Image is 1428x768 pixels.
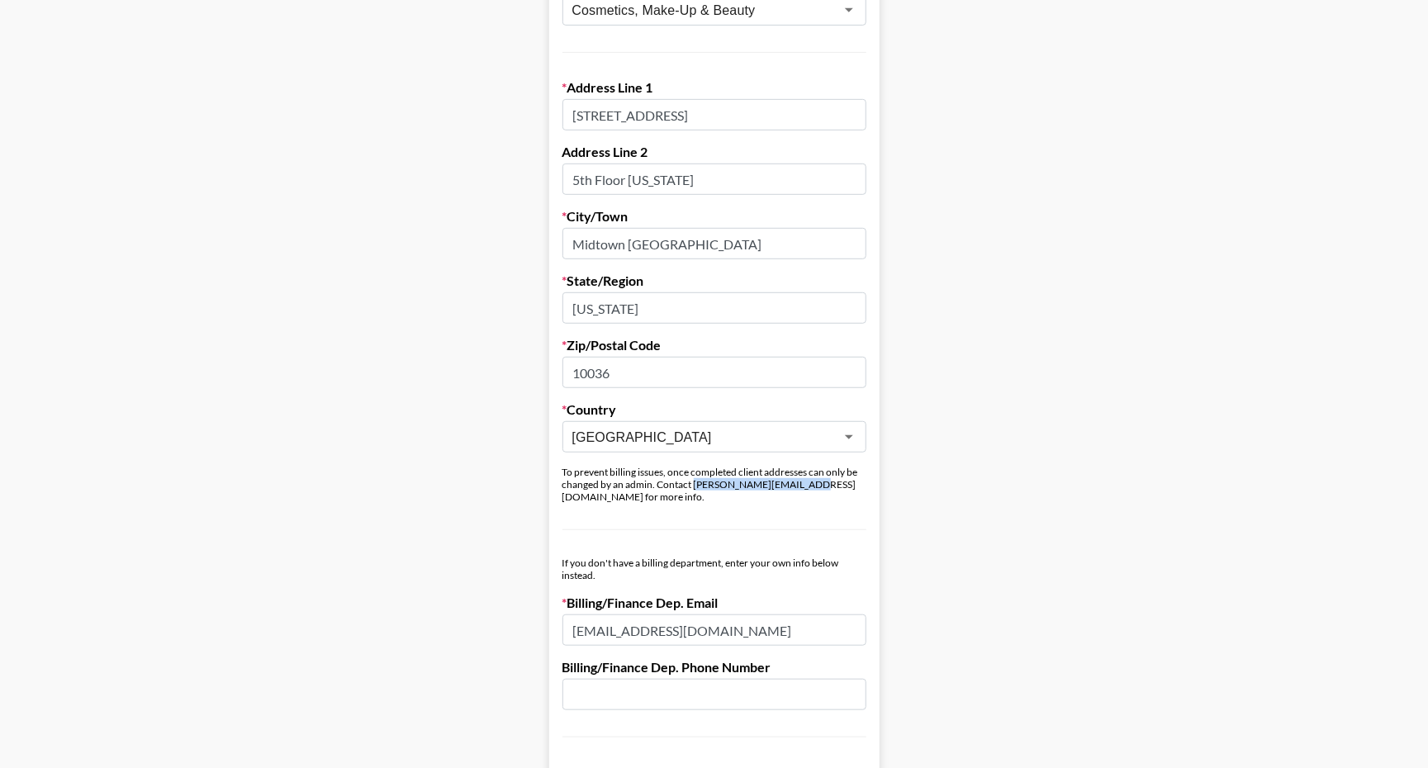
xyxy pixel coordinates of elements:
label: Billing/Finance Dep. Email [562,595,866,611]
label: Country [562,401,866,418]
label: Zip/Postal Code [562,337,866,353]
label: City/Town [562,208,866,225]
div: If you don't have a billing department, enter your own info below instead. [562,557,866,581]
button: Open [837,425,861,448]
label: Address Line 1 [562,79,866,96]
label: State/Region [562,273,866,289]
label: Billing/Finance Dep. Phone Number [562,659,866,676]
label: Address Line 2 [562,144,866,160]
div: To prevent billing issues, once completed client addresses can only be changed by an admin. Conta... [562,466,866,503]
